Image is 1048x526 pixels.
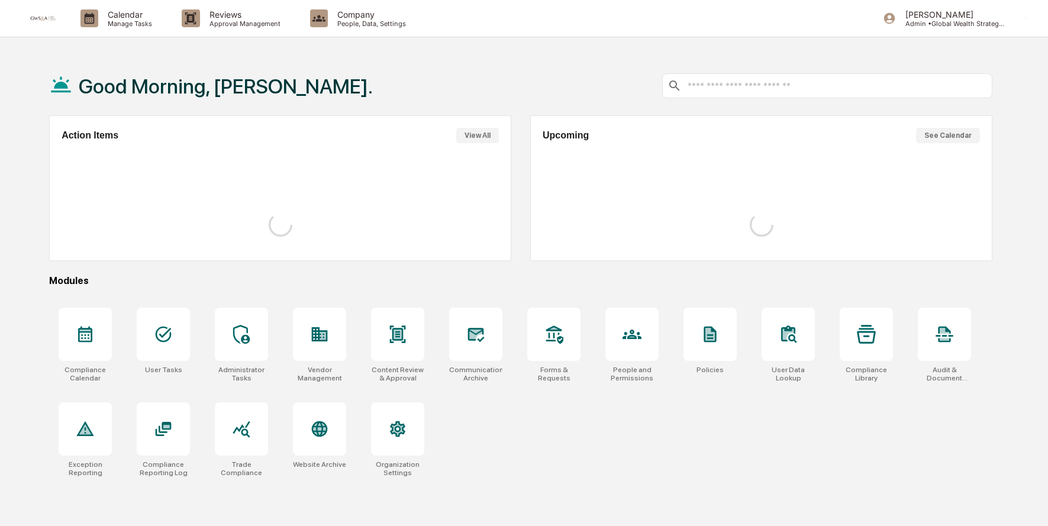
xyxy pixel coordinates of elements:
[896,9,1006,20] p: [PERSON_NAME]
[137,460,190,477] div: Compliance Reporting Log
[449,366,502,382] div: Communications Archive
[293,366,346,382] div: Vendor Management
[59,460,112,477] div: Exception Reporting
[28,15,57,21] img: logo
[371,366,424,382] div: Content Review & Approval
[79,75,373,98] h1: Good Morning, [PERSON_NAME].
[98,20,158,28] p: Manage Tasks
[145,366,182,374] div: User Tasks
[762,366,815,382] div: User Data Lookup
[896,20,1006,28] p: Admin • Global Wealth Strategies Associates
[200,20,286,28] p: Approval Management
[527,366,581,382] div: Forms & Requests
[605,366,659,382] div: People and Permissions
[916,128,980,143] button: See Calendar
[371,460,424,477] div: Organization Settings
[215,460,268,477] div: Trade Compliance
[215,366,268,382] div: Administrator Tasks
[293,460,346,469] div: Website Archive
[696,366,724,374] div: Policies
[328,9,412,20] p: Company
[59,366,112,382] div: Compliance Calendar
[840,366,893,382] div: Compliance Library
[918,366,971,382] div: Audit & Document Logs
[200,9,286,20] p: Reviews
[62,130,118,141] h2: Action Items
[543,130,589,141] h2: Upcoming
[328,20,412,28] p: People, Data, Settings
[456,128,499,143] button: View All
[49,275,992,286] div: Modules
[98,9,158,20] p: Calendar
